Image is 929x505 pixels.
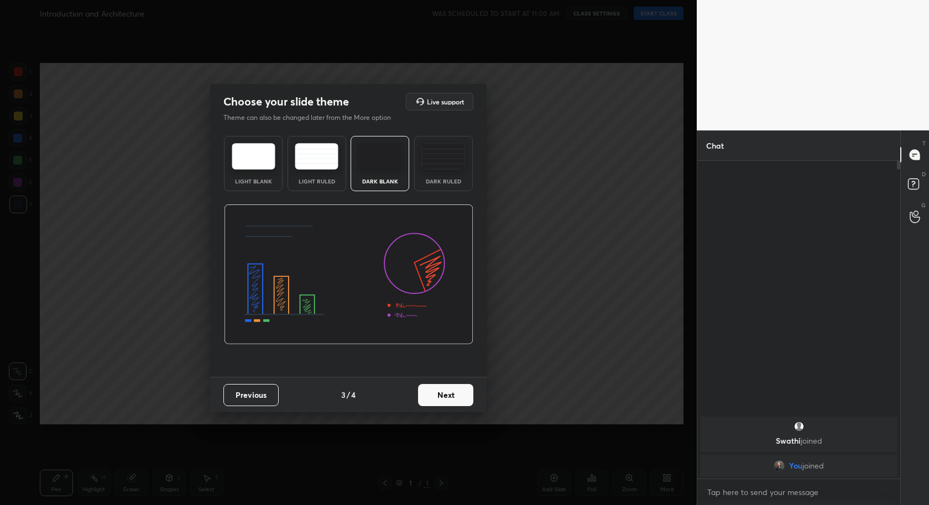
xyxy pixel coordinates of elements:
div: Dark Ruled [421,178,466,184]
p: Swathi [707,436,891,445]
h4: 4 [351,389,356,401]
div: Dark Blank [358,178,402,184]
p: T [922,139,926,148]
img: default.png [794,421,805,432]
img: 086d531fdf62469bb17804dbf8b3681a.jpg [774,460,785,471]
button: Next [418,384,473,406]
h2: Choose your slide theme [223,94,349,109]
img: darkTheme.f0cc69e5.svg [358,143,402,170]
img: darkRuledTheme.de295e13.svg [421,143,465,170]
p: G [921,201,926,209]
p: Theme can also be changed later from the More option [223,113,403,123]
p: D [922,170,926,178]
div: Light Ruled [295,178,339,184]
h4: 3 [341,389,346,401]
button: Previous [223,384,279,406]
h5: Live support [427,98,464,105]
img: darkThemeBanner.d06ce4a2.svg [224,204,473,345]
div: Light Blank [231,178,275,184]
span: You [789,461,802,470]
img: lightRuledTheme.5fabf969.svg [295,143,338,170]
span: joined [802,461,824,470]
p: Chat [697,131,733,160]
h4: / [347,389,350,401]
img: lightTheme.e5ed3b09.svg [232,143,275,170]
span: joined [801,435,822,446]
div: grid [697,414,900,479]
